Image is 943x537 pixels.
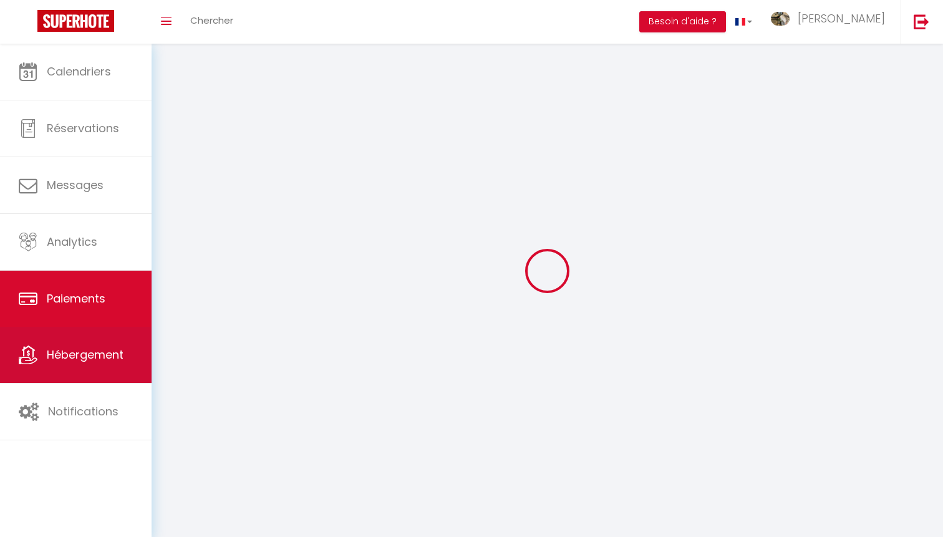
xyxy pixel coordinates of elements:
[47,234,97,249] span: Analytics
[798,11,885,26] span: [PERSON_NAME]
[771,12,790,26] img: ...
[48,404,118,419] span: Notifications
[37,10,114,32] img: Super Booking
[639,11,726,32] button: Besoin d'aide ?
[190,14,233,27] span: Chercher
[47,177,104,193] span: Messages
[47,64,111,79] span: Calendriers
[47,120,119,136] span: Réservations
[47,347,123,362] span: Hébergement
[914,14,929,29] img: logout
[47,291,105,306] span: Paiements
